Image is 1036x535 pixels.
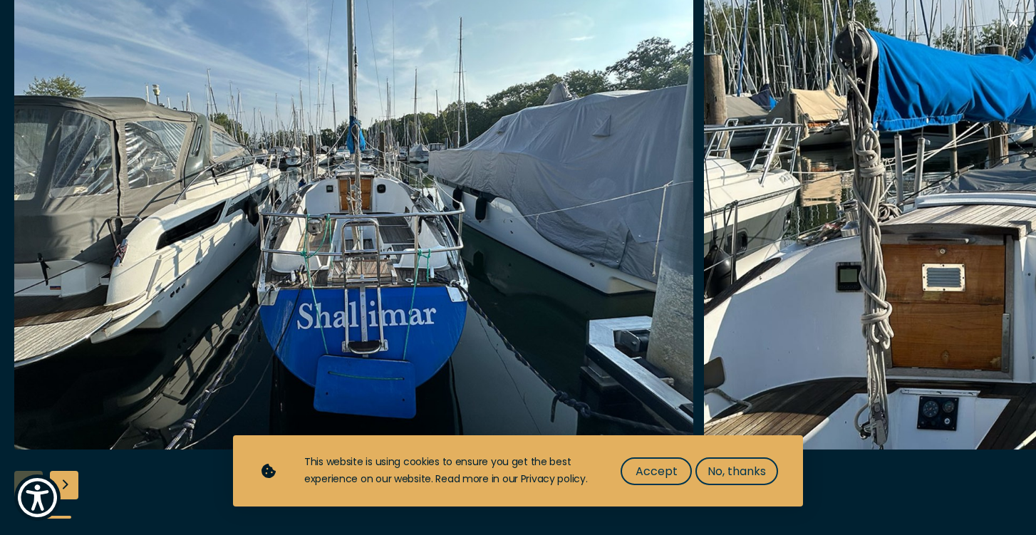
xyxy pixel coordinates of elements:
[1005,14,1022,36] button: button
[636,462,678,480] span: Accept
[14,474,61,521] button: Show Accessibility Preferences
[695,457,778,485] button: No, thanks
[708,462,766,480] span: No, thanks
[621,457,692,485] button: Accept
[304,454,592,488] div: This website is using cookies to ensure you get the best experience on our website. Read more in ...
[521,472,586,486] a: Privacy policy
